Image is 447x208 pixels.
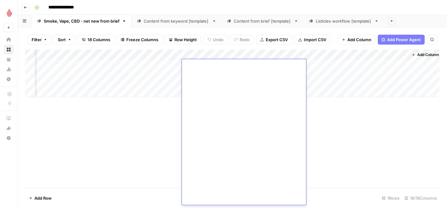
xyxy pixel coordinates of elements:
button: Add Column [338,35,375,45]
button: Export CSV [256,35,292,45]
a: AirOps Academy [4,113,14,123]
button: Add Row [25,193,55,203]
div: Smoke, Vape, CBD - net new from brief [44,18,120,24]
img: Lightspeed Logo [4,7,15,18]
div: Listicles workflow [template] [316,18,372,24]
a: Listicles workflow [template] [304,15,384,27]
button: Workspace: Lightspeed [4,5,14,20]
span: Filter [32,37,42,43]
span: Redo [240,37,250,43]
button: Row Height [165,35,201,45]
span: Freeze Columns [126,37,158,43]
button: Redo [230,35,254,45]
div: 18/18 Columns [402,193,440,203]
span: Sort [58,37,66,43]
button: What's new? [4,123,14,133]
div: 1 Rows [379,193,402,203]
button: Sort [54,35,75,45]
a: Smoke, Vape, CBD - net new from brief [32,15,132,27]
span: Export CSV [266,37,288,43]
button: Import CSV [294,35,330,45]
a: Home [4,35,14,45]
span: Add Column [347,37,371,43]
span: Add Power Agent [387,37,421,43]
span: Undo [213,37,223,43]
button: Add Column [409,51,441,59]
a: Your Data [4,54,14,64]
div: Content from brief [template] [234,18,291,24]
a: Browse [4,45,14,54]
a: Content from brief [template] [222,15,304,27]
a: Settings [4,74,14,84]
span: 18 Columns [88,37,110,43]
a: Usage [4,64,14,74]
button: Freeze Columns [117,35,162,45]
button: Help + Support [4,133,14,143]
span: Add Column [417,52,439,58]
div: Content from keyword [template] [144,18,210,24]
span: Add Row [34,195,52,201]
span: Import CSV [304,37,326,43]
a: Content from keyword [template] [132,15,222,27]
button: Add Power Agent [378,35,425,45]
button: Filter [28,35,51,45]
button: Undo [203,35,228,45]
span: Row Height [174,37,197,43]
button: 18 Columns [78,35,114,45]
div: What's new? [4,123,13,133]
